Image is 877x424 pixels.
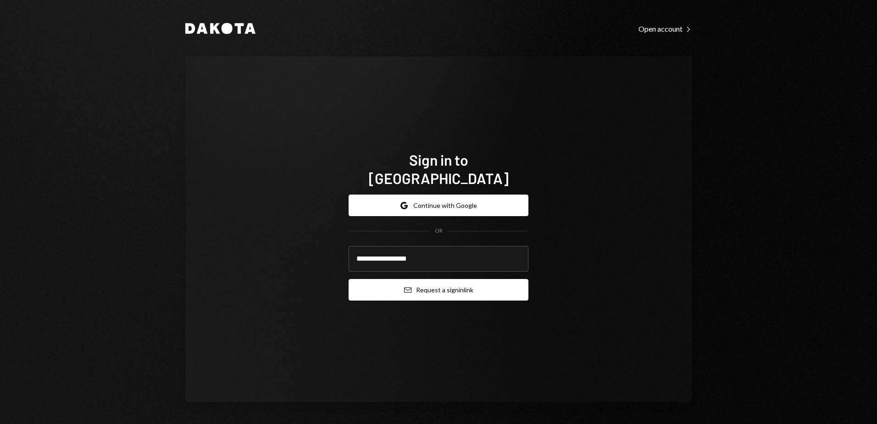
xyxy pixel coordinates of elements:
[349,195,528,216] button: Continue with Google
[638,24,692,33] div: Open account
[349,279,528,301] button: Request a signinlink
[349,151,528,187] h1: Sign in to [GEOGRAPHIC_DATA]
[638,23,692,33] a: Open account
[435,227,443,235] div: OR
